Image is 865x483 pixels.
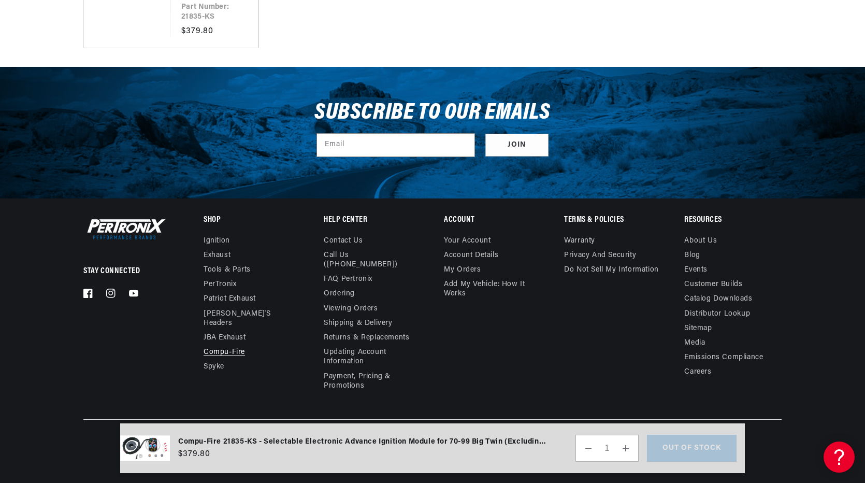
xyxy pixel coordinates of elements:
a: Shipping & Delivery [324,316,392,331]
img: Compu-Fire 21835-KS - Selectable Electronic Advance Ignition Module for 70-99 Big Twin (Excluding... [120,435,170,461]
a: Ordering [324,287,355,301]
a: FAQ Pertronix [324,272,372,287]
a: Tools & Parts [204,263,251,277]
a: Distributor Lookup [684,307,750,321]
img: Pertronix [83,217,166,241]
div: Compu-Fire 21835-KS - Selectable Electronic Advance Ignition Module for 70-99 Big Twin (Excluding... [178,436,548,448]
a: Account details [444,248,498,263]
input: Email [317,134,474,157]
a: Contact us [324,236,363,248]
a: Sitemap [684,321,712,336]
a: Catalog Downloads [684,292,752,306]
a: JBA Exhaust [204,331,246,345]
a: Your account [444,236,491,248]
a: Exhaust [204,248,230,263]
h3: Subscribe to our emails [314,103,551,123]
a: About Us [684,236,717,248]
a: Customer Builds [684,277,742,292]
a: Spyke [204,360,224,374]
a: Payment, Pricing & Promotions [324,370,421,393]
a: Returns & Replacements [324,331,409,345]
button: Subscribe [485,134,549,157]
a: Add My Vehicle: How It Works [444,277,541,301]
a: Ignition [204,236,230,248]
a: Updating Account Information [324,345,413,369]
a: Privacy and Security [564,248,636,263]
a: Warranty [564,236,595,248]
a: Media [684,336,705,350]
a: Patriot Exhaust [204,292,256,306]
a: [PERSON_NAME]'s Headers [204,307,293,331]
a: Compu-Fire [204,345,245,360]
a: Emissions compliance [684,350,763,365]
a: PerTronix [204,277,236,292]
a: My orders [444,263,481,277]
a: Careers [684,365,711,379]
span: $379.80 [178,448,210,460]
a: Viewing Orders [324,302,378,316]
a: Events [684,263,708,277]
a: Do not sell my information [564,263,659,277]
p: Stay Connected [83,266,170,277]
a: Call Us ([PHONE_NUMBER]) [324,248,413,272]
a: Blog [684,248,700,263]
